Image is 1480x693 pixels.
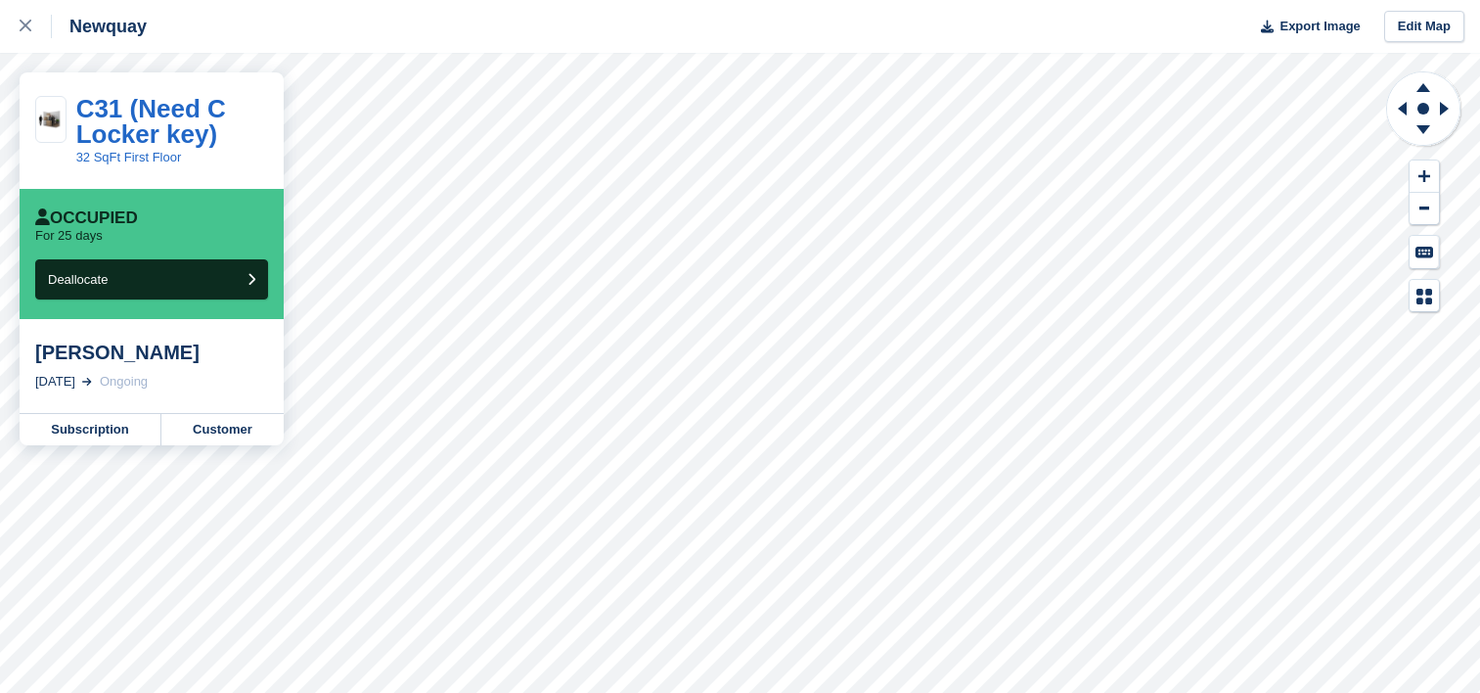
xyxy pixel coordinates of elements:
[48,272,108,287] span: Deallocate
[76,150,182,164] a: 32 SqFt First Floor
[36,109,66,130] img: 32-sqft-unit.jpg
[82,378,92,386] img: arrow-right-light-icn-cde0832a797a2874e46488d9cf13f60e5c3a73dbe684e267c42b8395dfbc2abf.svg
[1249,11,1361,43] button: Export Image
[35,208,138,228] div: Occupied
[1279,17,1360,36] span: Export Image
[100,372,148,392] div: Ongoing
[35,372,75,392] div: [DATE]
[161,414,284,445] a: Customer
[35,259,268,300] button: Deallocate
[1384,11,1464,43] a: Edit Map
[1410,280,1439,312] button: Map Legend
[1410,161,1439,193] button: Zoom In
[76,94,226,149] a: C31 (Need C Locker key)
[35,341,268,364] div: [PERSON_NAME]
[35,228,103,244] p: For 25 days
[1410,193,1439,225] button: Zoom Out
[1410,236,1439,268] button: Keyboard Shortcuts
[52,15,147,38] div: Newquay
[20,414,161,445] a: Subscription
